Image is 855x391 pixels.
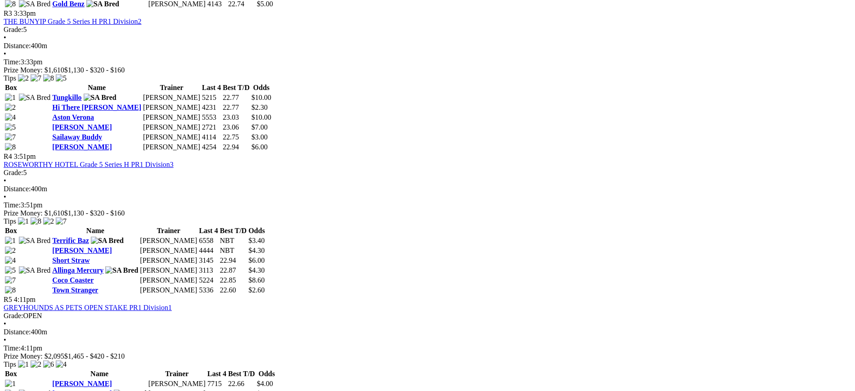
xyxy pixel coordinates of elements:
[248,276,264,284] span: $8.60
[198,246,218,255] td: 4444
[4,328,31,336] span: Distance:
[4,312,851,320] div: OPEN
[248,247,264,254] span: $4.30
[5,133,16,141] img: 7
[31,74,41,82] img: 7
[257,380,273,387] span: $4.00
[4,34,6,41] span: •
[52,276,94,284] a: Coco Coaster
[251,83,272,92] th: Odds
[219,266,247,275] td: 22.87
[64,209,125,217] span: $1,130 - $320 - $160
[4,169,851,177] div: 5
[5,143,16,151] img: 8
[198,276,218,285] td: 5224
[4,193,6,201] span: •
[64,66,125,74] span: $1,130 - $320 - $160
[5,94,16,102] img: 1
[248,237,264,244] span: $3.40
[5,103,16,112] img: 2
[4,217,16,225] span: Tips
[5,84,17,91] span: Box
[4,320,6,328] span: •
[201,143,221,152] td: 4254
[4,26,851,34] div: 5
[4,9,12,17] span: R3
[4,18,142,25] a: THE BUNYIP Grade 5 Series H PR1 Division2
[248,256,264,264] span: $6.00
[4,344,21,352] span: Time:
[251,143,268,151] span: $6.00
[84,94,116,102] img: SA Bred
[31,217,41,225] img: 8
[52,256,90,264] a: Short Straw
[219,236,247,245] td: NBT
[139,256,197,265] td: [PERSON_NAME]
[4,209,851,217] div: Prize Money: $1,610
[139,276,197,285] td: [PERSON_NAME]
[52,369,147,378] th: Name
[207,369,227,378] th: Last 4
[222,103,250,112] td: 22.77
[31,360,41,369] img: 2
[64,352,125,360] span: $1,465 - $420 - $210
[139,226,197,235] th: Trainer
[4,153,12,160] span: R4
[201,103,221,112] td: 4231
[148,379,206,388] td: [PERSON_NAME]
[198,286,218,295] td: 5336
[222,83,250,92] th: Best T/D
[4,201,851,209] div: 3:51pm
[5,266,16,274] img: 5
[4,360,16,368] span: Tips
[198,256,218,265] td: 3145
[222,133,250,142] td: 22.75
[143,113,201,122] td: [PERSON_NAME]
[5,113,16,121] img: 4
[52,123,112,131] a: [PERSON_NAME]
[5,286,16,294] img: 8
[52,83,142,92] th: Name
[4,336,6,344] span: •
[4,161,174,168] a: ROSEWORTHY HOTEL Grade 5 Series H PR1 Division3
[222,93,250,102] td: 22.77
[52,380,112,387] a: [PERSON_NAME]
[105,266,138,274] img: SA Bred
[52,286,98,294] a: Town Stranger
[52,247,112,254] a: [PERSON_NAME]
[4,312,23,319] span: Grade:
[5,247,16,255] img: 2
[201,113,221,122] td: 5553
[91,237,124,245] img: SA Bred
[248,226,265,235] th: Odds
[198,226,218,235] th: Last 4
[52,226,139,235] th: Name
[139,236,197,245] td: [PERSON_NAME]
[4,185,31,193] span: Distance:
[43,74,54,82] img: 8
[256,369,277,378] th: Odds
[4,42,31,49] span: Distance:
[201,133,221,142] td: 4114
[251,133,268,141] span: $3.00
[52,237,89,244] a: Terrific Baz
[4,177,6,184] span: •
[43,360,54,369] img: 6
[4,296,12,303] span: R5
[52,133,102,141] a: Sailaway Buddy
[52,103,141,111] a: Hi There [PERSON_NAME]
[52,94,81,101] a: Tungkillo
[4,58,851,66] div: 3:33pm
[143,93,201,102] td: [PERSON_NAME]
[56,74,67,82] img: 5
[4,185,851,193] div: 400m
[143,133,201,142] td: [PERSON_NAME]
[201,83,221,92] th: Last 4
[19,266,51,274] img: SA Bred
[4,328,851,336] div: 400m
[143,83,201,92] th: Trainer
[222,123,250,132] td: 23.06
[248,266,264,274] span: $4.30
[18,217,29,225] img: 1
[219,286,247,295] td: 22.60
